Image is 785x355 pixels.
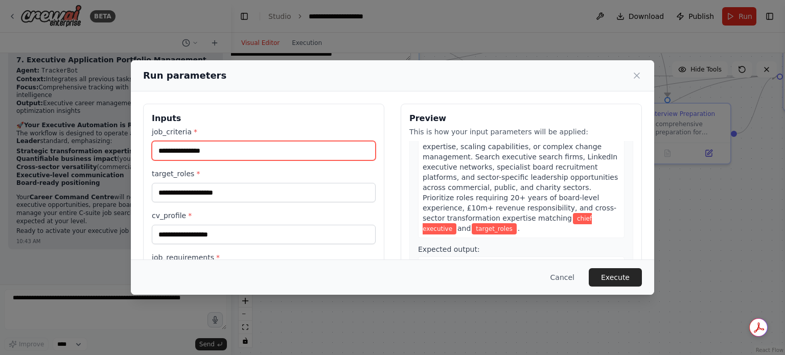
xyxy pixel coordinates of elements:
[418,245,480,253] span: Expected output:
[589,268,642,287] button: Execute
[542,268,583,287] button: Cancel
[152,112,376,125] h3: Inputs
[152,169,376,179] label: target_roles
[152,252,376,263] label: job_requirements
[518,224,520,232] span: .
[152,127,376,137] label: job_criteria
[472,223,516,234] span: Variable: target_roles
[423,213,592,234] span: Variable: job_criteria
[409,127,633,137] p: This is how your input parameters will be applied:
[457,224,471,232] span: and
[143,68,226,83] h2: Run parameters
[152,210,376,221] label: cv_profile
[423,91,618,222] span: Conduct systematic search for C-suite, board-level, and senior executive opportunities targeting ...
[409,112,633,125] h3: Preview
